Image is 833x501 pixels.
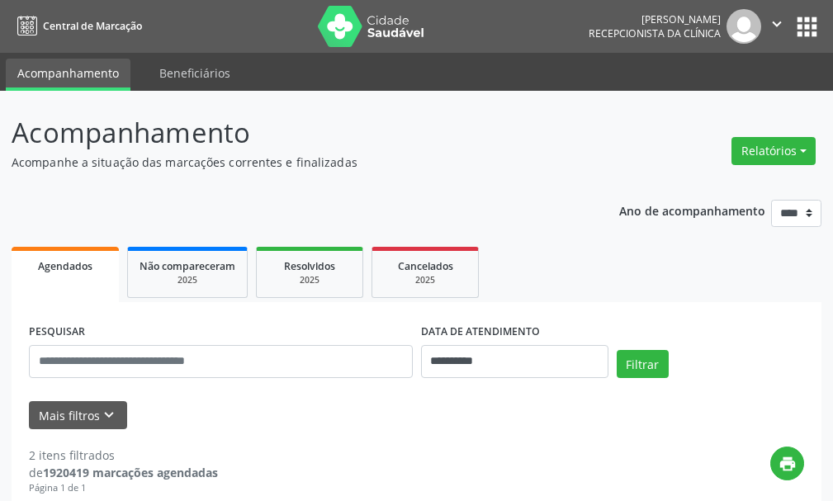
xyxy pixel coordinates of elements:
[619,200,765,220] p: Ano de acompanhamento
[768,15,786,33] i: 
[617,350,669,378] button: Filtrar
[589,26,721,40] span: Recepcionista da clínica
[12,154,579,171] p: Acompanhe a situação das marcações correntes e finalizadas
[100,406,118,424] i: keyboard_arrow_down
[12,12,142,40] a: Central de Marcação
[284,259,335,273] span: Resolvidos
[148,59,242,87] a: Beneficiários
[29,464,218,481] div: de
[29,481,218,495] div: Página 1 de 1
[38,259,92,273] span: Agendados
[779,455,797,473] i: print
[589,12,721,26] div: [PERSON_NAME]
[140,259,235,273] span: Não compareceram
[43,465,218,480] strong: 1920419 marcações agendadas
[12,112,579,154] p: Acompanhamento
[793,12,821,41] button: apps
[727,9,761,44] img: img
[6,59,130,91] a: Acompanhamento
[140,274,235,286] div: 2025
[43,19,142,33] span: Central de Marcação
[421,319,540,345] label: DATA DE ATENDIMENTO
[268,274,351,286] div: 2025
[398,259,453,273] span: Cancelados
[770,447,804,480] button: print
[384,274,466,286] div: 2025
[731,137,816,165] button: Relatórios
[761,9,793,44] button: 
[29,401,127,430] button: Mais filtroskeyboard_arrow_down
[29,447,218,464] div: 2 itens filtrados
[29,319,85,345] label: PESQUISAR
